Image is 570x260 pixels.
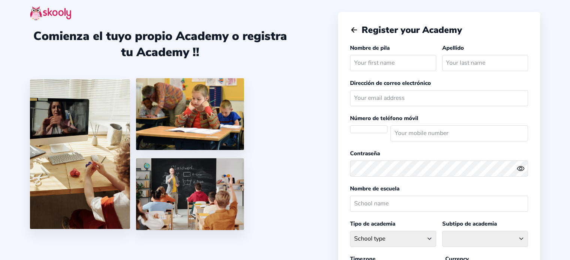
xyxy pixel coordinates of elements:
[350,44,390,52] label: Nombre de pila
[136,78,244,150] img: 4.png
[30,28,290,60] div: Comienza el tuyo propio Academy o registra tu Academy !!
[517,165,528,172] button: eye outlineeye off outline
[30,6,71,21] img: skooly-logo.png
[350,150,380,157] label: Contraseña
[350,79,431,87] label: Dirección de correo electrónico
[442,55,528,71] input: Your last name
[390,125,528,141] input: Your mobile number
[350,196,528,212] input: School name
[350,90,528,106] input: Your email address
[517,165,525,172] ion-icon: eye outline
[350,114,418,122] label: Número de teléfono móvil
[442,220,497,227] label: Subtipo de academia
[442,44,464,52] label: Apellido
[350,220,395,227] label: Tipo de academia
[362,24,462,36] span: Register your Academy
[350,55,436,71] input: Your first name
[30,79,130,229] img: 1.jpg
[136,158,244,230] img: 5.png
[350,26,358,34] button: arrow back outline
[350,185,399,192] label: Nombre de escuela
